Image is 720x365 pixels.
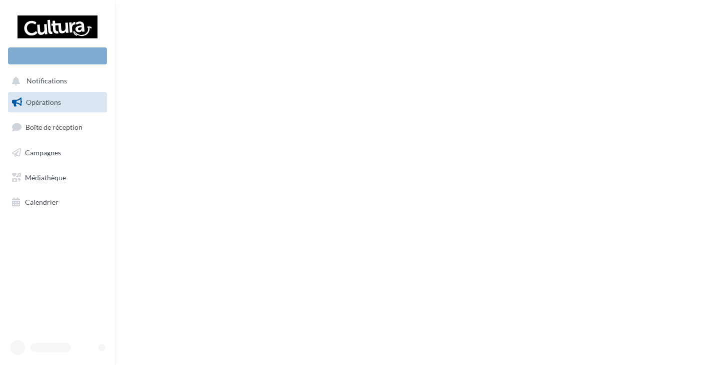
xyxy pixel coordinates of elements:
[6,167,109,188] a: Médiathèque
[25,198,58,206] span: Calendrier
[8,47,107,64] div: Nouvelle campagne
[26,77,67,85] span: Notifications
[6,142,109,163] a: Campagnes
[6,192,109,213] a: Calendrier
[6,92,109,113] a: Opérations
[25,173,66,181] span: Médiathèque
[26,98,61,106] span: Opérations
[25,123,82,131] span: Boîte de réception
[6,116,109,138] a: Boîte de réception
[25,148,61,157] span: Campagnes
